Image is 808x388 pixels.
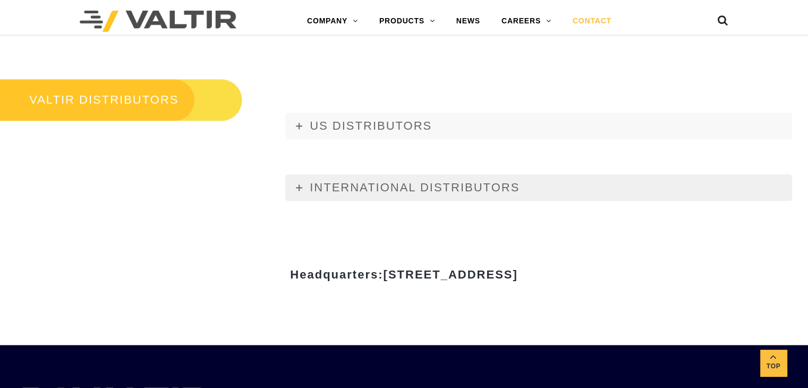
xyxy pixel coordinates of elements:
[310,181,520,194] span: INTERNATIONAL DISTRIBUTORS
[296,11,369,32] a: COMPANY
[760,360,787,373] span: Top
[760,350,787,376] a: Top
[285,113,792,139] a: US DISTRIBUTORS
[562,11,622,32] a: CONTACT
[446,11,491,32] a: NEWS
[491,11,562,32] a: CAREERS
[290,268,517,281] strong: Headquarters:
[80,11,236,32] img: Valtir
[310,119,432,132] span: US DISTRIBUTORS
[369,11,446,32] a: PRODUCTS
[383,268,517,281] span: [STREET_ADDRESS]
[285,174,792,201] a: INTERNATIONAL DISTRIBUTORS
